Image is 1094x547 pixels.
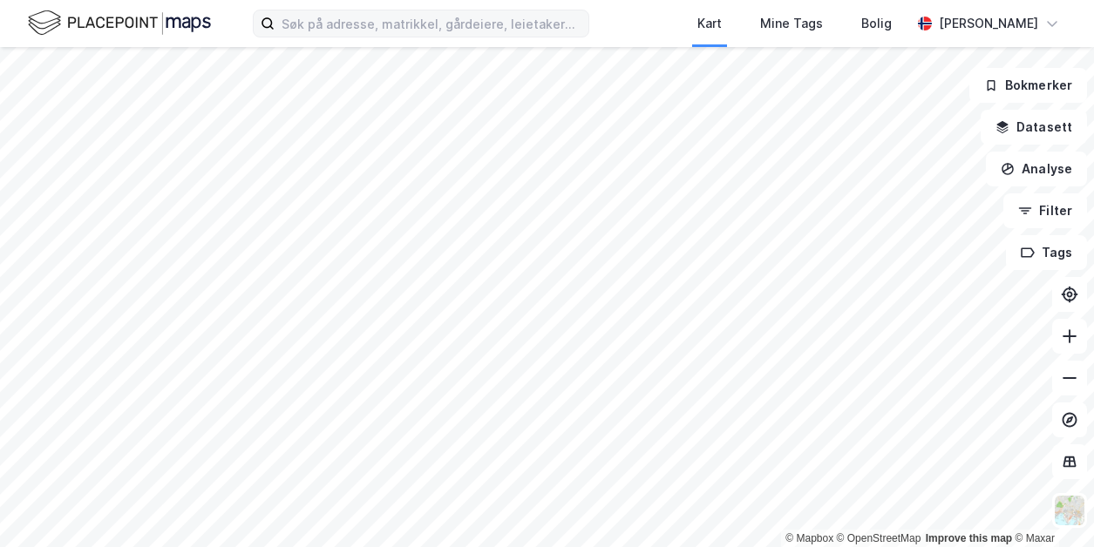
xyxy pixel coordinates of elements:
button: Analyse [986,152,1087,186]
div: [PERSON_NAME] [939,13,1038,34]
iframe: Chat Widget [1007,463,1094,547]
img: logo.f888ab2527a4732fd821a326f86c7f29.svg [28,8,211,38]
button: Bokmerker [969,68,1087,103]
div: Kart [697,13,722,34]
a: Mapbox [785,532,833,544]
div: Mine Tags [760,13,823,34]
button: Filter [1003,193,1087,228]
input: Søk på adresse, matrikkel, gårdeiere, leietakere eller personer [275,10,588,37]
div: Kontrollprogram for chat [1007,463,1094,547]
button: Tags [1006,235,1087,270]
div: Bolig [861,13,892,34]
a: OpenStreetMap [837,532,921,544]
a: Improve this map [926,532,1012,544]
button: Datasett [981,110,1087,145]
